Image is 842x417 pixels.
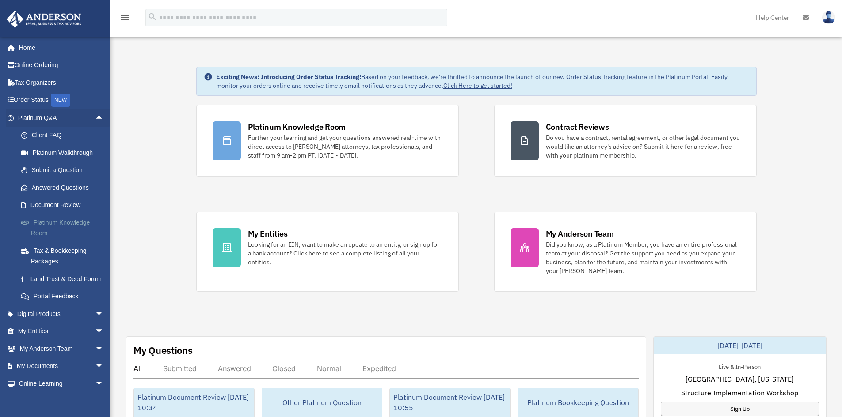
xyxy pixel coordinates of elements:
[95,375,113,393] span: arrow_drop_down
[6,74,117,91] a: Tax Organizers
[248,240,442,267] div: Looking for an EIN, want to make an update to an entity, or sign up for a bank account? Click her...
[12,242,117,270] a: Tax & Bookkeeping Packages
[443,82,512,90] a: Click Here to get started!
[4,11,84,28] img: Anderson Advisors Platinum Portal
[12,162,117,179] a: Submit a Question
[494,105,757,177] a: Contract Reviews Do you have a contract, rental agreement, or other legal document you would like...
[822,11,835,24] img: User Pic
[6,357,117,375] a: My Documentsarrow_drop_down
[51,94,70,107] div: NEW
[362,364,396,373] div: Expedited
[494,212,757,292] a: My Anderson Team Did you know, as a Platinum Member, you have an entire professional team at your...
[196,105,459,177] a: Platinum Knowledge Room Further your learning and get your questions answered real-time with dire...
[6,91,117,109] a: Order StatusNEW
[654,337,826,354] div: [DATE]-[DATE]
[133,344,193,357] div: My Questions
[12,179,117,196] a: Answered Questions
[12,144,117,162] a: Platinum Walkthrough
[248,228,288,239] div: My Entities
[712,361,768,371] div: Live & In-Person
[12,196,117,214] a: Document Review
[6,56,117,74] a: Online Ordering
[317,364,341,373] div: Normal
[95,305,113,323] span: arrow_drop_down
[272,364,296,373] div: Closed
[661,402,819,416] a: Sign Up
[119,15,130,23] a: menu
[248,133,442,160] div: Further your learning and get your questions answered real-time with direct access to [PERSON_NAM...
[262,388,382,417] div: Other Platinum Question
[546,121,609,132] div: Contract Reviews
[6,340,117,357] a: My Anderson Teamarrow_drop_down
[95,323,113,341] span: arrow_drop_down
[12,270,117,288] a: Land Trust & Deed Forum
[148,12,157,22] i: search
[6,375,117,392] a: Online Learningarrow_drop_down
[12,127,117,144] a: Client FAQ
[518,388,638,417] div: Platinum Bookkeeping Question
[546,228,614,239] div: My Anderson Team
[6,39,113,56] a: Home
[546,240,740,275] div: Did you know, as a Platinum Member, you have an entire professional team at your disposal? Get th...
[134,388,254,417] div: Platinum Document Review [DATE] 10:34
[12,214,117,242] a: Platinum Knowledge Room
[95,340,113,358] span: arrow_drop_down
[218,364,251,373] div: Answered
[95,109,113,127] span: arrow_drop_up
[248,121,346,132] div: Platinum Knowledge Room
[196,212,459,292] a: My Entities Looking for an EIN, want to make an update to an entity, or sign up for a bank accoun...
[133,364,142,373] div: All
[119,12,130,23] i: menu
[163,364,197,373] div: Submitted
[12,288,117,305] a: Portal Feedback
[216,72,749,90] div: Based on your feedback, we're thrilled to announce the launch of our new Order Status Tracking fe...
[6,305,117,323] a: Digital Productsarrow_drop_down
[686,374,794,384] span: [GEOGRAPHIC_DATA], [US_STATE]
[390,388,510,417] div: Platinum Document Review [DATE] 10:55
[216,73,361,81] strong: Exciting News: Introducing Order Status Tracking!
[546,133,740,160] div: Do you have a contract, rental agreement, or other legal document you would like an attorney's ad...
[681,387,798,398] span: Structure Implementation Workshop
[6,323,117,340] a: My Entitiesarrow_drop_down
[6,109,117,127] a: Platinum Q&Aarrow_drop_up
[95,357,113,376] span: arrow_drop_down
